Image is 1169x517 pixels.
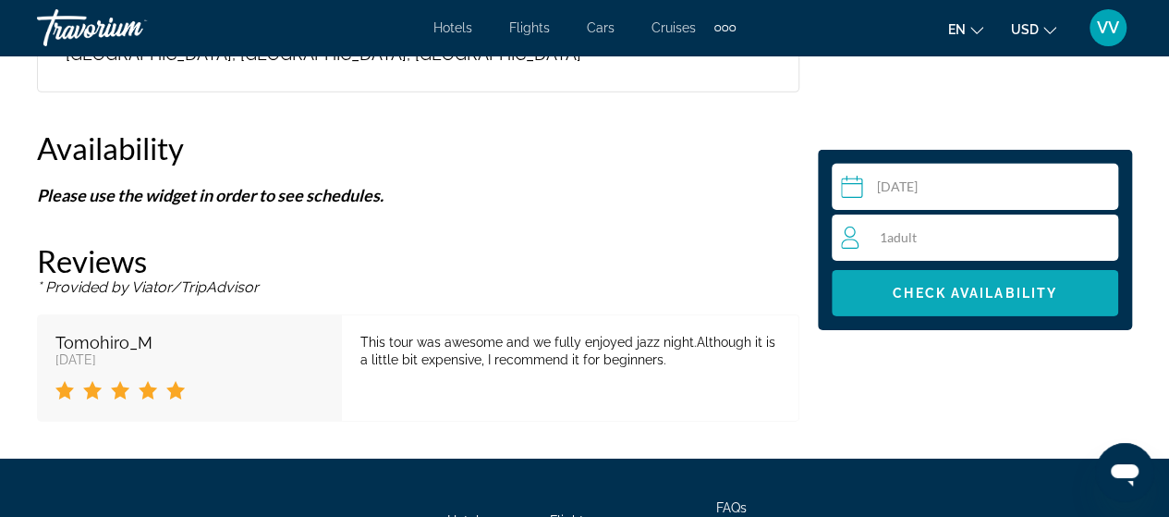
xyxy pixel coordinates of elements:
div: This tour was awesome and we fully enjoyed jazz night.Although it is a little bit expensive, I re... [360,334,780,369]
a: Cruises [651,20,696,35]
a: FAQs [716,500,747,515]
span: USD [1011,22,1039,37]
h2: Availability [37,129,184,166]
h2: Reviews [37,242,799,279]
a: Hotels [433,20,472,35]
iframe: Button to launch messaging window [1095,443,1154,502]
span: en [948,22,966,37]
div: Tomohiro_M [55,333,323,352]
a: Cars [587,20,615,35]
p: Please use the widget in order to see schedules. [37,185,799,205]
button: Travelers: 1 adult, 0 children [832,215,1118,261]
span: Check Availability [893,286,1057,301]
div: [DATE] [55,352,323,367]
button: Change currency [1011,16,1056,43]
span: Adult [887,229,917,245]
a: Travorium [37,4,222,52]
button: Check Availability [832,270,1118,316]
span: 1 [880,229,917,245]
p: * Provided by Viator/TripAdvisor [37,279,799,296]
button: Change language [948,16,983,43]
button: User Menu [1084,8,1132,47]
a: Flights [509,20,550,35]
span: VV [1097,18,1119,37]
button: Extra navigation items [714,13,736,43]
